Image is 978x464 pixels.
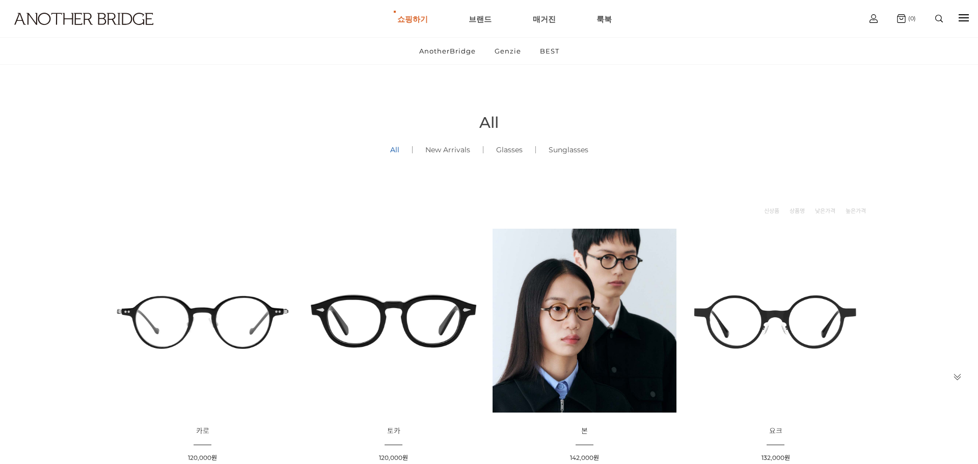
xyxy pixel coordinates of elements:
a: Sunglasses [536,132,601,167]
a: 쇼핑하기 [397,1,428,37]
a: BEST [531,38,568,64]
a: All [377,132,412,167]
a: New Arrivals [413,132,483,167]
img: cart [870,14,878,23]
a: 카로 [196,427,209,435]
a: 요크 [769,427,782,435]
a: logo [5,13,152,50]
span: (0) [906,15,916,22]
img: logo [14,13,153,25]
a: 룩북 [596,1,612,37]
a: 높은가격 [846,206,866,216]
a: 토카 [387,427,400,435]
a: Glasses [483,132,535,167]
img: search [935,15,943,22]
span: 카로 [196,426,209,435]
img: 요크 글라스 - 트렌디한 디자인의 유니크한 안경 이미지 [684,229,867,413]
a: 신상품 [764,206,779,216]
a: 본 [581,427,588,435]
a: (0) [897,14,916,23]
a: 낮은가격 [815,206,835,216]
a: 매거진 [533,1,556,37]
span: 142,000원 [570,454,599,461]
span: 본 [581,426,588,435]
a: 브랜드 [469,1,492,37]
img: 카로 - 감각적인 디자인의 패션 아이템 이미지 [111,229,294,413]
span: 120,000원 [379,454,408,461]
img: 토카 아세테이트 뿔테 안경 이미지 [302,229,485,413]
span: All [479,113,499,132]
img: 본 - 동그란 렌즈로 돋보이는 아세테이트 안경 이미지 [493,229,676,413]
span: 120,000원 [188,454,217,461]
img: cart [897,14,906,23]
span: 토카 [387,426,400,435]
a: 상품명 [790,206,805,216]
a: Genzie [486,38,530,64]
span: 요크 [769,426,782,435]
span: 132,000원 [762,454,790,461]
a: AnotherBridge [411,38,484,64]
